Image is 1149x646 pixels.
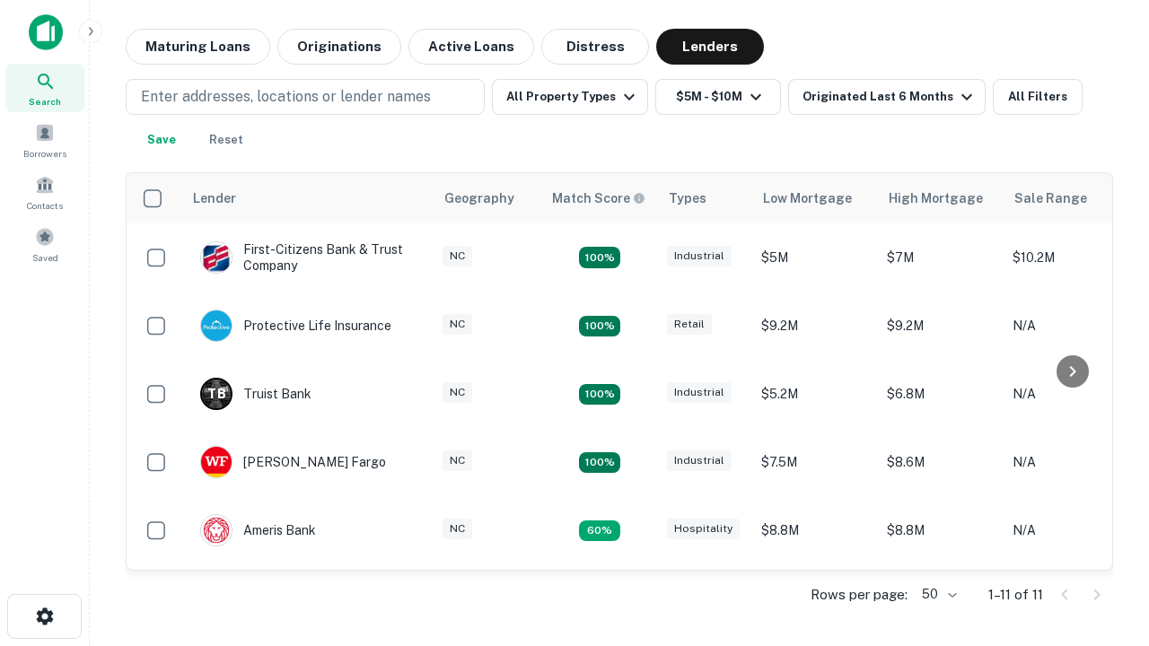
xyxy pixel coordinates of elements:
[29,94,61,109] span: Search
[201,447,232,477] img: picture
[200,446,386,478] div: [PERSON_NAME] Fargo
[552,188,645,208] div: Capitalize uses an advanced AI algorithm to match your search with the best lender. The match sco...
[193,188,236,209] div: Lender
[277,29,401,65] button: Originations
[658,173,752,223] th: Types
[669,188,706,209] div: Types
[29,14,63,50] img: capitalize-icon.png
[579,520,620,542] div: Matching Properties: 1, hasApolloMatch: undefined
[656,29,764,65] button: Lenders
[443,314,472,335] div: NC
[141,86,431,108] p: Enter addresses, locations or lender names
[5,64,84,112] a: Search
[133,122,190,158] button: Save your search to get updates of matches that match your search criteria.
[541,173,658,223] th: Capitalize uses an advanced AI algorithm to match your search with the best lender. The match sco...
[126,79,485,115] button: Enter addresses, locations or lender names
[752,173,878,223] th: Low Mortgage
[541,29,649,65] button: Distress
[443,246,472,266] div: NC
[444,188,514,209] div: Geography
[667,246,732,266] div: Industrial
[763,188,852,209] div: Low Mortgage
[878,223,1004,292] td: $7M
[878,564,1004,633] td: $9.2M
[878,496,1004,564] td: $8.8M
[27,198,63,213] span: Contacts
[878,173,1004,223] th: High Mortgage
[915,581,960,607] div: 50
[200,378,311,410] div: Truist Bank
[752,564,878,633] td: $9.2M
[1014,188,1087,209] div: Sale Range
[803,86,978,108] div: Originated Last 6 Months
[552,188,642,208] h6: Match Score
[889,188,983,209] div: High Mortgage
[200,514,316,546] div: Ameris Bank
[201,242,232,273] img: picture
[443,450,472,471] div: NC
[5,220,84,268] a: Saved
[434,173,541,223] th: Geography
[201,310,232,341] img: picture
[752,360,878,428] td: $5.2M
[200,241,416,274] div: First-citizens Bank & Trust Company
[32,250,58,265] span: Saved
[1059,445,1149,531] iframe: Chat Widget
[207,385,225,404] p: T B
[579,452,620,474] div: Matching Properties: 2, hasApolloMatch: undefined
[579,384,620,406] div: Matching Properties: 3, hasApolloMatch: undefined
[667,519,740,539] div: Hospitality
[811,584,908,606] p: Rows per page:
[492,79,648,115] button: All Property Types
[788,79,986,115] button: Originated Last 6 Months
[993,79,1083,115] button: All Filters
[443,382,472,403] div: NC
[201,515,232,546] img: picture
[878,292,1004,360] td: $9.2M
[878,428,1004,496] td: $8.6M
[579,247,620,268] div: Matching Properties: 2, hasApolloMatch: undefined
[200,310,391,342] div: Protective Life Insurance
[667,382,732,403] div: Industrial
[23,146,66,161] span: Borrowers
[878,360,1004,428] td: $6.8M
[752,292,878,360] td: $9.2M
[752,496,878,564] td: $8.8M
[5,116,84,164] a: Borrowers
[655,79,781,115] button: $5M - $10M
[443,519,472,539] div: NC
[667,314,712,335] div: Retail
[752,223,878,292] td: $5M
[197,122,255,158] button: Reset
[5,168,84,216] a: Contacts
[126,29,270,65] button: Maturing Loans
[579,316,620,337] div: Matching Properties: 2, hasApolloMatch: undefined
[667,450,732,471] div: Industrial
[408,29,534,65] button: Active Loans
[988,584,1043,606] p: 1–11 of 11
[752,428,878,496] td: $7.5M
[182,173,434,223] th: Lender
